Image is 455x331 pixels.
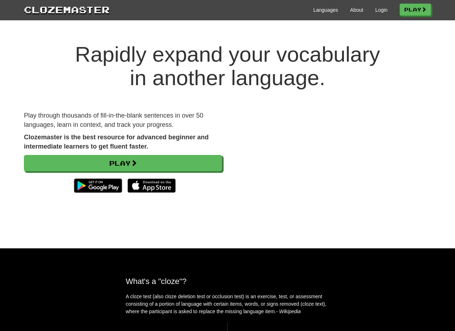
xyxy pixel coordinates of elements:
a: Play [24,155,222,171]
img: Download_on_the_App_Store_Badge_US-UK_135x40-25178aeef6eb6b83b96f5f2d004eda3bffbb37122de64afbaef7... [127,179,176,193]
a: About [350,6,363,14]
h2: What's a "cloze"? [126,277,329,286]
a: Clozemaster [24,3,110,16]
a: Languages [313,6,338,14]
a: Play [400,4,431,16]
img: Get it on Google Play [70,175,126,196]
p: Play through thousands of fill-in-the-blank sentences in over 50 languages, learn in context, and... [24,111,222,129]
em: - Wikipedia [276,309,301,314]
a: Login [375,6,387,14]
p: A cloze test (also cloze deletion test or occlusion test) is an exercise, test, or assessment con... [126,293,329,315]
strong: Clozemaster is the best resource for advanced beginner and intermediate learners to get fluent fa... [24,134,209,150]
